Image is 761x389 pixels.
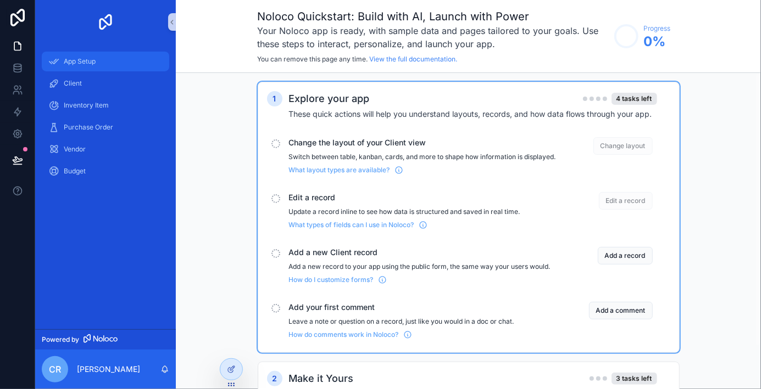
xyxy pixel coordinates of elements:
a: App Setup [42,52,169,71]
h1: Noloco Quickstart: Build with AI, Launch with Power [258,9,609,24]
a: View the full documentation. [370,55,458,63]
p: [PERSON_NAME] [77,364,140,375]
span: Inventory Item [64,101,109,110]
a: Powered by [35,329,176,349]
span: 0 % [644,33,671,50]
span: You can remove this page any time. [258,55,368,63]
span: Powered by [42,335,79,344]
a: Inventory Item [42,95,169,115]
span: Vendor [64,145,86,154]
span: Client [64,79,82,88]
span: App Setup [64,57,96,66]
span: CR [49,363,61,376]
a: Client [42,74,169,93]
img: App logo [97,13,114,31]
h3: Your Noloco app is ready, with sample data and pages tailored to your goals. Use these steps to i... [258,24,609,50]
a: Vendor [42,139,169,159]
span: Budget [64,167,86,176]
div: scrollable content [35,44,176,195]
span: Purchase Order [64,123,113,132]
a: Budget [42,161,169,181]
a: Purchase Order [42,117,169,137]
span: Progress [644,24,671,33]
